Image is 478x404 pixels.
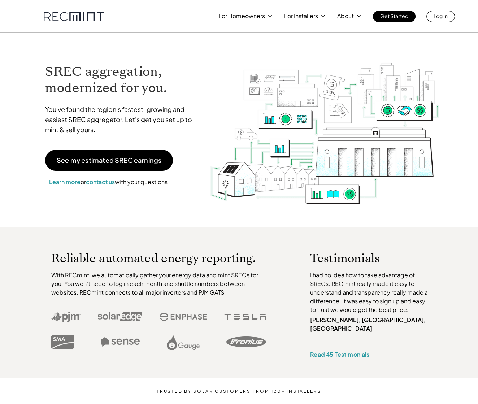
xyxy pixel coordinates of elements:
p: Reliable automated energy reporting. [51,253,266,264]
p: See my estimated SREC earnings [57,157,161,164]
p: You've found the region's fastest-growing and easiest SREC aggregator. Let's get you set up to mi... [45,104,199,135]
p: Get Started [380,11,408,21]
p: With RECmint, we automatically gather your energy data and mint SRECs for you. You won't need to ... [51,271,266,297]
a: contact us [86,178,115,186]
img: RECmint value cycle [210,44,440,206]
p: TRUSTED BY SOLAR CUSTOMERS FROM 120+ INSTALLERS [135,389,343,394]
a: See my estimated SREC earnings [45,150,173,171]
h1: SREC aggregation, modernized for you. [45,64,199,96]
a: Log In [426,11,455,22]
a: Read 45 Testimonials [310,351,369,358]
p: or with your questions [45,177,171,187]
p: Log In [434,11,448,21]
p: About [337,11,354,21]
p: Testimonials [310,253,418,264]
a: Learn more [49,178,81,186]
a: Get Started [373,11,416,22]
p: For Homeowners [218,11,265,21]
p: For Installers [284,11,318,21]
p: [PERSON_NAME], [GEOGRAPHIC_DATA], [GEOGRAPHIC_DATA] [310,316,431,333]
p: I had no idea how to take advantage of SRECs. RECmint really made it easy to understand and trans... [310,271,431,314]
